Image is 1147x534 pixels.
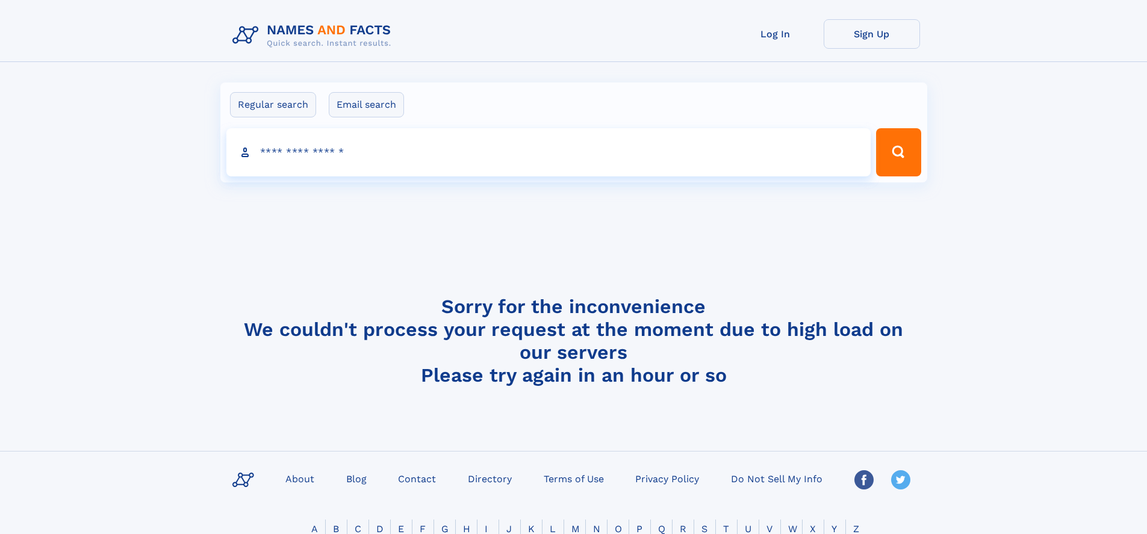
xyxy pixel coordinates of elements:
img: Logo Names and Facts [228,19,401,52]
input: search input [226,128,871,176]
img: Facebook [854,470,874,489]
label: Regular search [230,92,316,117]
a: Contact [393,470,441,487]
a: Terms of Use [539,470,609,487]
a: Log In [727,19,824,49]
label: Email search [329,92,404,117]
a: Directory [463,470,517,487]
a: Do Not Sell My Info [726,470,827,487]
a: Privacy Policy [630,470,704,487]
a: Sign Up [824,19,920,49]
a: About [281,470,319,487]
button: Search Button [876,128,921,176]
img: Twitter [891,470,910,489]
a: Blog [341,470,371,487]
h4: Sorry for the inconvenience We couldn't process your request at the moment due to high load on ou... [228,295,920,387]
